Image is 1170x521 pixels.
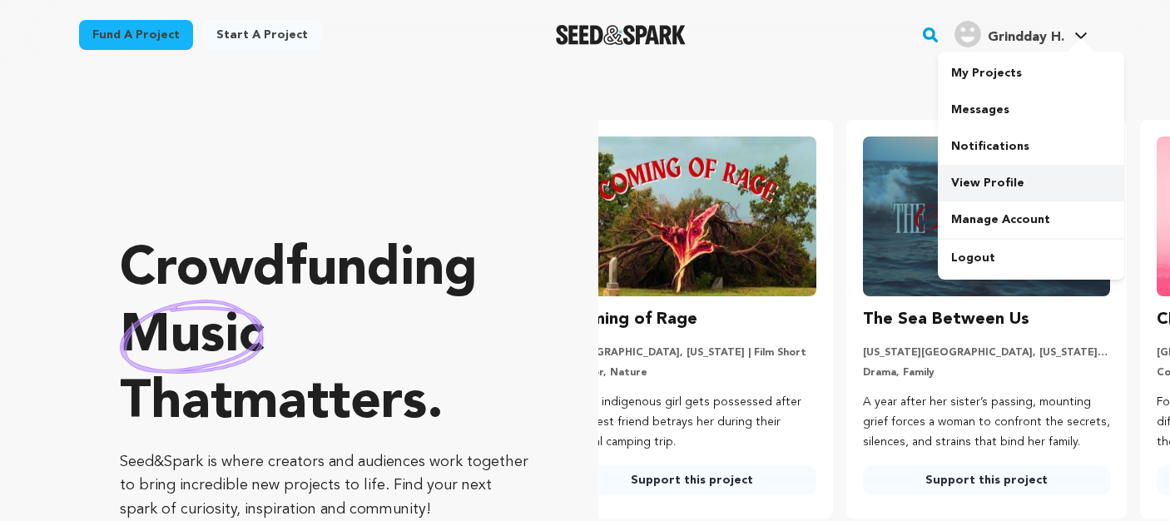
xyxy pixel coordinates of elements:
[863,366,1110,380] p: Drama, Family
[863,393,1110,452] p: A year after her sister’s passing, mounting grief forces a woman to confront the secrets, silence...
[568,136,816,296] img: Coming of Rage image
[568,306,697,333] h3: Coming of Rage
[938,92,1124,128] a: Messages
[938,128,1124,165] a: Notifications
[938,165,1124,201] a: View Profile
[951,17,1091,47] a: Grindday H.'s Profile
[568,366,816,380] p: Horror, Nature
[988,31,1064,44] span: Grindday H.
[568,346,816,360] p: [GEOGRAPHIC_DATA], [US_STATE] | Film Short
[954,21,981,47] img: user.png
[79,20,193,50] a: Fund a project
[863,465,1110,495] a: Support this project
[954,21,1064,47] div: Grindday H.'s Profile
[568,465,816,495] a: Support this project
[556,25,687,45] a: Seed&Spark Homepage
[556,25,687,45] img: Seed&Spark Logo Dark Mode
[120,237,532,437] p: Crowdfunding that .
[232,377,427,430] span: matters
[938,201,1124,238] a: Manage Account
[203,20,321,50] a: Start a project
[863,346,1110,360] p: [US_STATE][GEOGRAPHIC_DATA], [US_STATE] | Film Short
[568,393,816,452] p: A shy indigenous girl gets possessed after her best friend betrays her during their annual campin...
[863,306,1029,333] h3: The Sea Between Us
[938,240,1124,276] a: Logout
[863,136,1110,296] img: The Sea Between Us image
[120,300,264,374] img: hand sketched image
[951,17,1091,52] span: Grindday H.'s Profile
[938,55,1124,92] a: My Projects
